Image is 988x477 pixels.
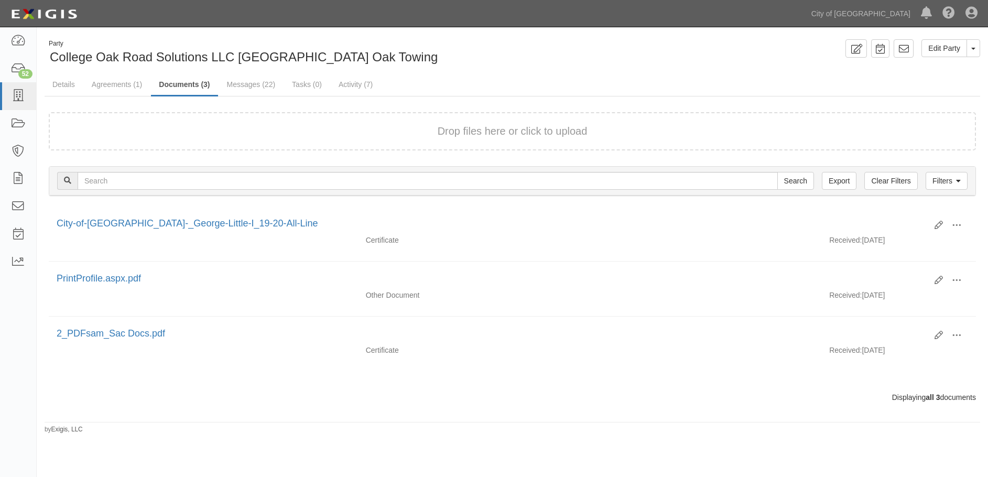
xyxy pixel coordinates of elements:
[331,74,381,95] a: Activity (7)
[821,290,976,306] div: [DATE]
[78,172,778,190] input: Search
[57,217,927,231] div: City-of-Sacramento-_George-Little-I_19-20-All-Line
[51,426,83,433] a: Exigis, LLC
[49,39,438,48] div: Party
[822,172,856,190] a: Export
[18,69,32,79] div: 52
[829,290,862,300] p: Received:
[57,328,165,339] a: 2_PDFsam_Sac Docs.pdf
[57,273,141,284] a: PrintProfile.aspx.pdf
[358,235,590,245] div: Certificate
[864,172,917,190] a: Clear Filters
[829,345,862,355] p: Received:
[821,345,976,361] div: [DATE]
[942,7,955,20] i: Help Center - Complianz
[921,39,967,57] a: Edit Party
[50,50,438,64] span: College Oak Road Solutions LLC [GEOGRAPHIC_DATA] Oak Towing
[41,392,984,403] div: Displaying documents
[57,272,927,286] div: PrintProfile.aspx.pdf
[806,3,916,24] a: City of [GEOGRAPHIC_DATA]
[84,74,150,95] a: Agreements (1)
[926,172,968,190] a: Filters
[358,290,590,300] div: Other Document
[438,124,588,139] button: Drop files here or click to upload
[45,425,83,434] small: by
[926,393,940,402] b: all 3
[777,172,814,190] input: Search
[284,74,330,95] a: Tasks (0)
[57,218,318,229] a: City-of-[GEOGRAPHIC_DATA]-_George-Little-I_19-20-All-Line
[151,74,218,96] a: Documents (3)
[8,5,80,24] img: logo-5460c22ac91f19d4615b14bd174203de0afe785f0fc80cf4dbbc73dc1793850b.png
[219,74,284,95] a: Messages (22)
[829,235,862,245] p: Received:
[821,235,976,251] div: [DATE]
[358,345,590,355] div: Certificate
[57,327,927,341] div: 2_PDFsam_Sac Docs.pdf
[45,74,83,95] a: Details
[45,39,505,66] div: College Oak Road Solutions LLC dba College Oak Towing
